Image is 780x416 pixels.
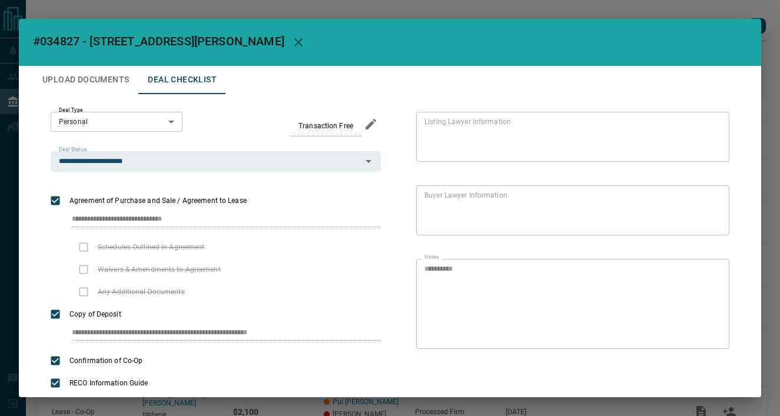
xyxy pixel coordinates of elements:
div: Personal [51,112,182,132]
button: Deal Checklist [138,66,226,94]
textarea: text field [424,191,716,231]
label: Deal Type [59,107,83,114]
span: Agreement of Purchase and Sale / Agreement to Lease [67,195,250,206]
span: Confirmation of Co-Op [67,355,145,366]
label: Deal Status [59,146,87,154]
input: checklist input [72,325,356,341]
span: #034827 - [STREET_ADDRESS][PERSON_NAME] [33,34,284,48]
button: Open [360,153,377,169]
button: edit [361,114,381,134]
span: Copy of Deposit [67,309,124,320]
span: RECO Information Guide [67,378,151,388]
input: checklist input [72,212,356,227]
span: Any Additional Documents [95,287,188,297]
button: Upload Documents [33,66,138,94]
textarea: text field [424,117,716,157]
span: Schedules Outlined in Agreement [95,242,208,252]
textarea: text field [424,264,716,344]
label: Notes [424,254,439,261]
span: Waivers & Amendments to Agreement [95,264,224,275]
